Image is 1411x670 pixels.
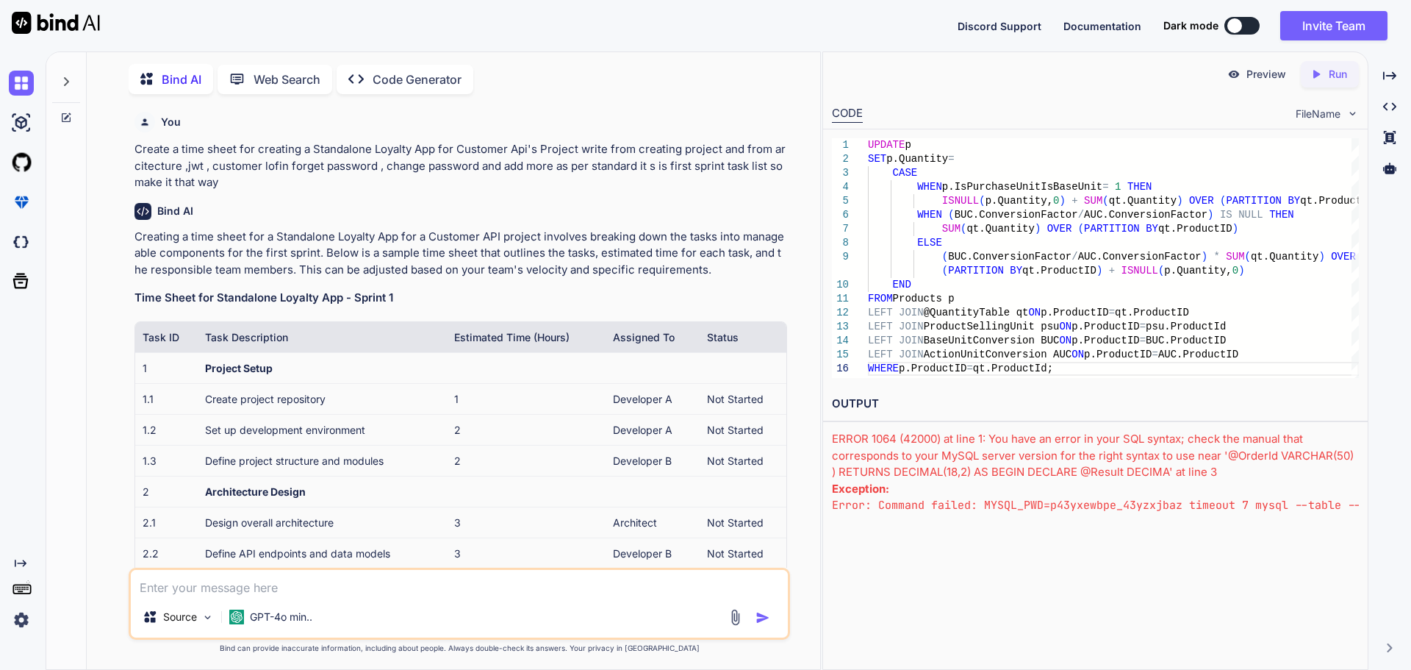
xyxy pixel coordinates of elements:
span: ( [1244,251,1250,263]
span: SUM [1084,195,1102,207]
th: Assigned To [606,322,699,353]
span: OVER [1331,251,1356,263]
span: = [966,363,972,374]
span: ProductSellingUnit psu [923,321,1059,332]
span: + [1108,265,1114,277]
span: LEFT [868,349,893,360]
span: = [1152,349,1157,360]
span: WHEN [917,209,942,221]
span: BY [1288,195,1300,207]
span: JOIN [899,321,924,332]
td: 3 [447,507,606,538]
td: Create project repository [198,383,447,414]
td: 2.1 [135,507,198,538]
span: = [1139,321,1145,332]
span: ( [948,209,954,221]
span: AUC.ConversionFactor [1084,209,1207,221]
div: 1 [832,138,849,152]
div: 14 [832,334,849,348]
span: ActionUnitConversion AUC [923,349,1071,360]
span: OVER [1046,223,1071,235]
span: LEFT [868,321,893,332]
span: ) [1177,195,1182,207]
span: JOIN [899,307,924,318]
span: ON [1028,307,1041,318]
td: Design overall architecture [198,507,447,538]
span: LEFT [868,335,893,346]
pre: Error: Command failed: MYSQL_PWD=p43yxewbpe_43yzxjbaz timeout 7 mysql --table --host=mysql --user... [832,497,1359,613]
span: qt.Quantity [1108,195,1176,207]
span: ON [1059,335,1071,346]
div: CODE [832,105,863,123]
span: PARTITION [948,265,1004,277]
span: UPDATE [868,139,905,151]
p: Bind can provide inaccurate information, including about people. Always double-check its answers.... [129,643,790,654]
span: p.Quantity, [985,195,1052,207]
span: p.ProductID [1071,321,1139,332]
span: ) [1238,265,1244,277]
div: 16 [832,362,849,376]
span: IS [1220,209,1232,221]
span: FileName [1296,107,1340,121]
span: WHERE [868,363,899,374]
img: darkCloudIdeIcon [9,229,34,254]
td: 1.1 [135,383,198,414]
img: icon [755,610,770,625]
td: Not Started [700,383,787,414]
h6: Bind AI [157,204,193,218]
button: Documentation [1063,18,1141,34]
span: NULL [1238,209,1263,221]
th: Status [700,322,787,353]
span: ( [1158,265,1164,277]
img: Bind AI [12,12,100,34]
span: = [1102,181,1108,193]
span: ISNULL [1121,265,1157,277]
span: p.ProductID [899,363,966,374]
div: 8 [832,236,849,250]
span: BY [1010,265,1022,277]
span: p [905,139,911,151]
span: qt.Quantity [966,223,1034,235]
div: 11 [832,292,849,306]
p: Creating a time sheet for a Standalone Loyalty App for a Customer API project involves breaking d... [134,229,787,279]
img: attachment [727,609,744,626]
img: settings [9,607,34,632]
span: BaseUnitConversion BUC [923,335,1059,346]
div: 7 [832,222,849,236]
span: ( [979,195,985,207]
h6: You [161,115,181,129]
td: Not Started [700,414,787,445]
p: Source [163,610,197,624]
span: = [948,153,954,165]
h3: Time Sheet for Standalone Loyalty App - Sprint 1 [134,290,787,307]
span: ) [1318,251,1324,263]
span: ( [1102,195,1108,207]
span: AUC.ConversionFactor [1077,251,1201,263]
div: 4 [832,180,849,194]
p: GPT-4o min.. [250,610,312,624]
span: Products p [892,293,954,304]
td: 2 [135,476,198,507]
span: ) [1232,223,1238,235]
span: p.ProductID [1041,307,1108,318]
span: PARTITION [1226,195,1282,207]
span: BUC.ConversionFactor [954,209,1077,221]
span: SUM [1226,251,1244,263]
span: Dark mode [1163,18,1218,33]
span: ( [941,265,947,277]
td: Developer B [606,538,699,569]
button: Invite Team [1280,11,1387,40]
span: / [1077,209,1083,221]
p: Web Search [254,71,320,88]
span: Discord Support [958,20,1041,32]
span: Documentation [1063,20,1141,32]
span: qt.Quantity [1251,251,1318,263]
th: Task ID [135,322,198,353]
span: THEN [1269,209,1294,221]
span: FROM [868,293,893,304]
th: Task Description [198,322,447,353]
span: JOIN [899,335,924,346]
div: 5 [832,194,849,208]
span: THEN [1127,181,1152,193]
td: 3 [447,538,606,569]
